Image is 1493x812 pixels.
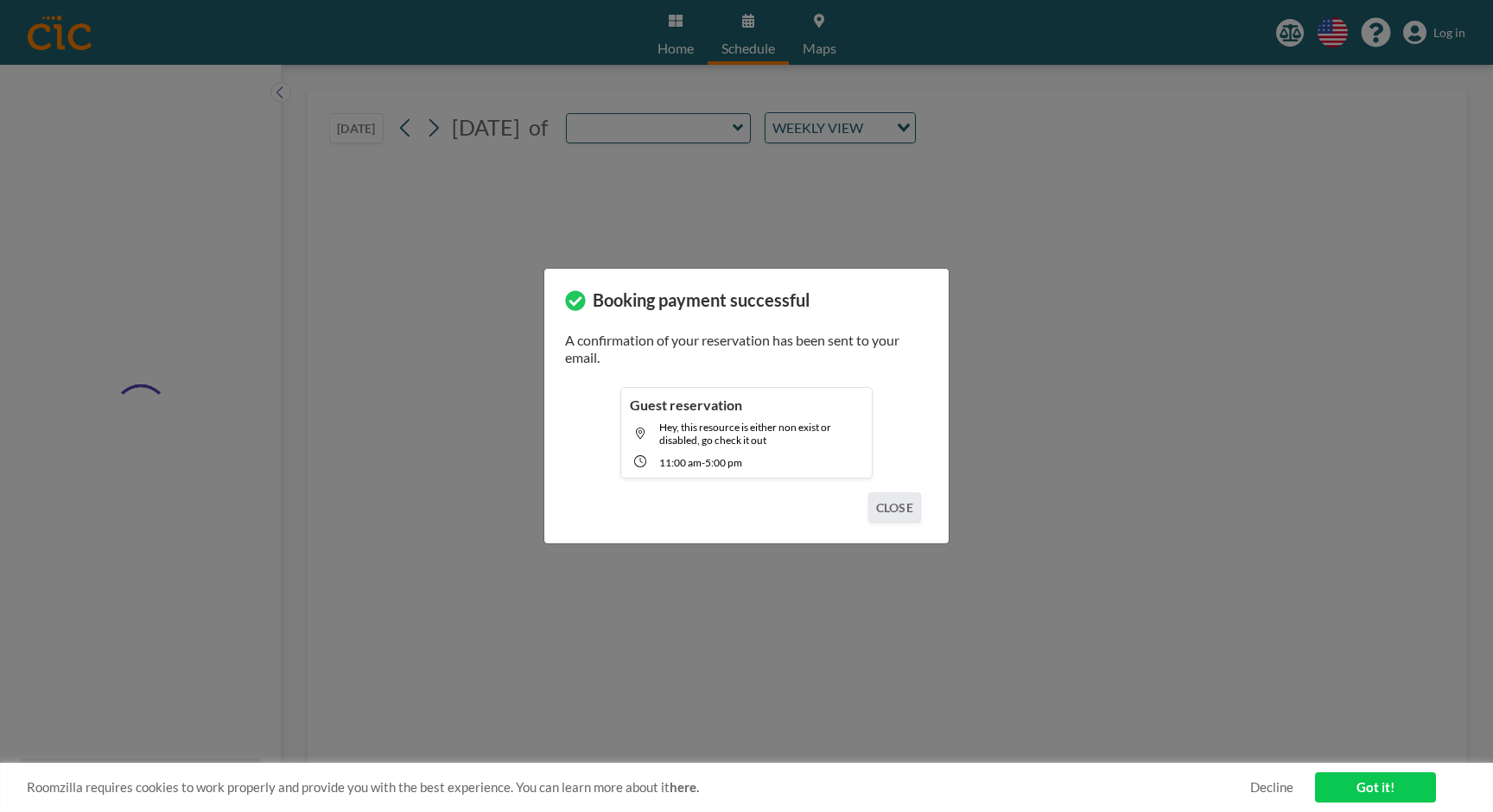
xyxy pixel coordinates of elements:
[705,456,742,469] span: 5:00 PM
[593,289,810,311] h3: Booking payment successful
[702,456,705,469] span: -
[659,421,831,447] span: Hey, this resource is either non exist or disabled, go check it out
[868,492,921,523] button: CLOSE
[1315,772,1436,802] a: Got it!
[630,396,742,414] h4: Guest reservation
[670,779,699,795] a: here.
[1250,779,1293,796] a: Decline
[27,779,1250,796] span: Roomzilla requires cookies to work properly and provide you with the best experience. You can lea...
[659,456,702,469] span: 11:00 AM
[565,332,928,366] p: A confirmation of your reservation has been sent to your email.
